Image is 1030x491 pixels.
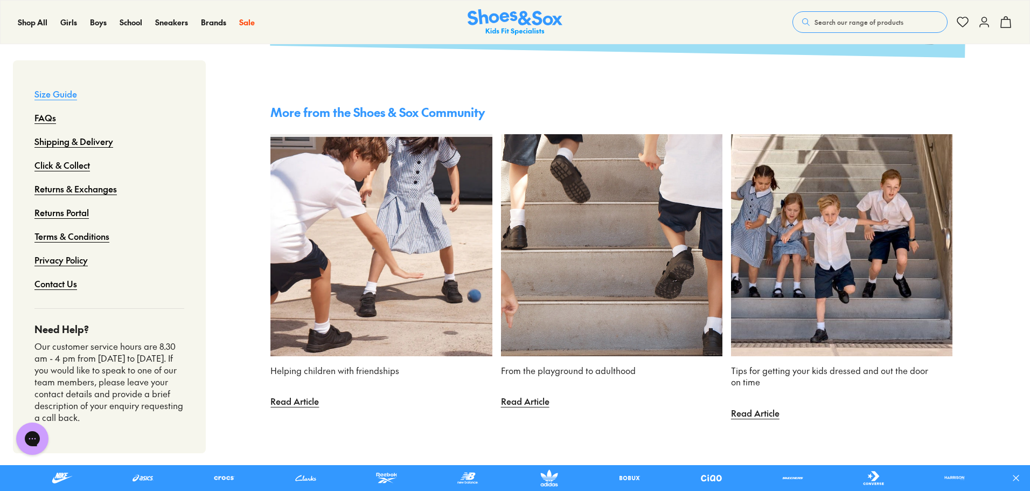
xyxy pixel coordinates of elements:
[501,389,549,413] span: Read Article
[815,17,903,27] span: Search our range of products
[468,9,562,36] a: Shoes & Sox
[90,17,107,27] span: Boys
[34,272,77,295] a: Contact Us
[155,17,188,28] a: Sneakers
[120,17,142,27] span: School
[34,82,77,106] a: Size Guide
[731,134,952,425] a: Tips for getting your kids dressed and out the door on time Tips for getting your kids dressed an...
[731,134,952,356] img: Tips for getting your kids dressed and out the door on time
[501,365,709,377] p: From the playground to adulthood
[18,17,47,28] a: Shop All
[34,200,89,224] a: Returns Portal
[501,134,722,356] img: From the playground to adulthood
[731,365,939,389] p: Tips for getting your kids dressed and out the door on time
[270,103,485,121] div: More from the Shoes & Sox Community
[239,17,255,28] a: Sale
[34,322,184,336] h4: Need Help?
[270,389,319,413] span: Read Article
[239,17,255,27] span: Sale
[34,153,90,177] a: Click & Collect
[731,401,780,425] span: Read Article
[270,134,492,356] img: helping_children_with_friendships.jpg
[501,134,722,413] a: From the playground to adulthood From the playground to adulthood Read Article
[34,106,56,129] a: FAQs
[201,17,226,28] a: Brands
[270,134,492,413] a: Helping children with friendships Read Article
[60,17,77,27] span: Girls
[18,17,47,27] span: Shop All
[34,341,184,423] p: Our customer service hours are 8.30 am - 4 pm from [DATE] to [DATE]. If you would like to speak t...
[34,177,117,200] a: Returns & Exchanges
[90,17,107,28] a: Boys
[34,129,113,153] a: Shipping & Delivery
[201,17,226,27] span: Brands
[792,11,948,33] button: Search our range of products
[468,9,562,36] img: SNS_Logo_Responsive.svg
[34,224,109,248] a: Terms & Conditions
[155,17,188,27] span: Sneakers
[34,248,88,272] a: Privacy Policy
[60,17,77,28] a: Girls
[120,17,142,28] a: School
[11,419,54,459] iframe: Gorgias live chat messenger
[270,365,479,377] p: Helping children with friendships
